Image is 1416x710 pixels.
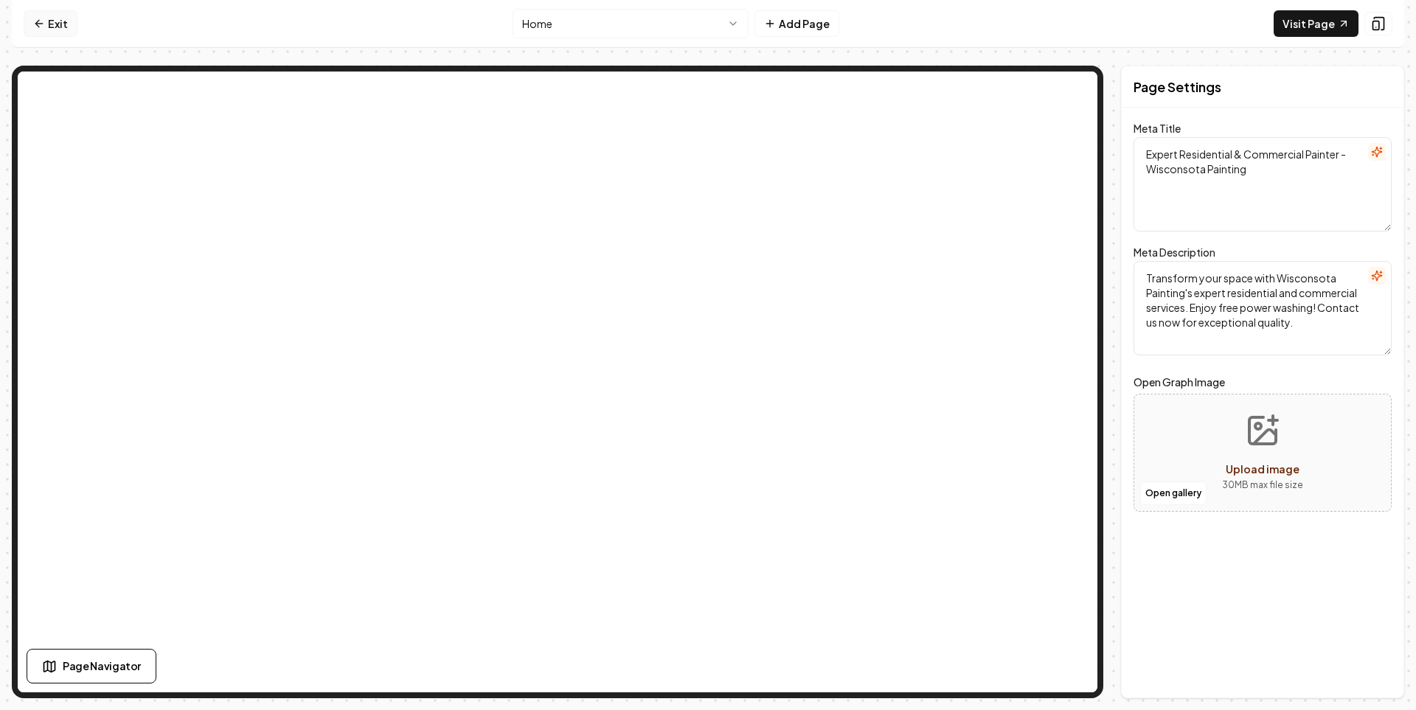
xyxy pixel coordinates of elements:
[1210,401,1315,504] button: Upload image
[1222,478,1303,493] p: 30 MB max file size
[24,10,77,37] a: Exit
[1134,122,1181,135] label: Meta Title
[63,658,141,674] span: Page Navigator
[27,649,156,683] button: Page Navigator
[1140,481,1207,505] button: Open gallery
[1134,246,1215,259] label: Meta Description
[1134,77,1221,97] h2: Page Settings
[754,10,839,37] button: Add Page
[1274,10,1358,37] a: Visit Page
[1134,373,1392,391] label: Open Graph Image
[1226,462,1299,476] span: Upload image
